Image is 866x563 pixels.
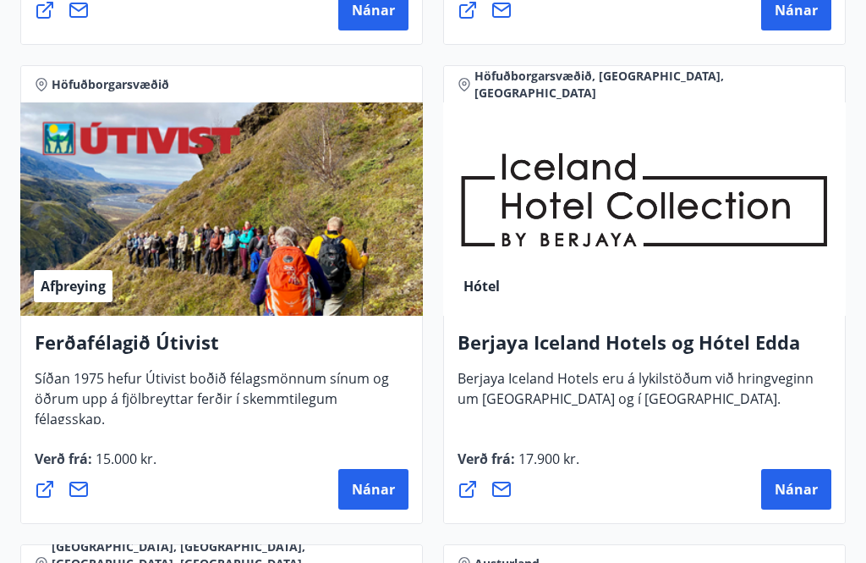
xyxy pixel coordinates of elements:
span: Nánar [775,480,818,499]
span: Höfuðborgarsvæðið, [GEOGRAPHIC_DATA], [GEOGRAPHIC_DATA] [474,68,831,102]
span: 17.900 kr. [515,450,579,468]
span: Verð frá : [458,450,579,482]
span: 15.000 kr. [92,450,156,468]
button: Nánar [761,469,831,510]
span: Síðan 1975 hefur Útivist boðið félagsmönnum sínum og öðrum upp á fjölbreyttar ferðir í skemmtileg... [35,369,389,442]
span: Nánar [775,1,818,19]
span: Afþreying [41,277,106,295]
span: Höfuðborgarsvæðið [52,76,169,93]
span: Hótel [463,277,500,295]
h4: Ferðafélagið Útivist [35,329,408,368]
span: Nánar [352,1,395,19]
h4: Berjaya Iceland Hotels og Hótel Edda [458,329,831,368]
button: Nánar [338,469,408,510]
span: Nánar [352,480,395,499]
span: Berjaya Iceland Hotels eru á lykilstöðum við hringveginn um [GEOGRAPHIC_DATA] og í [GEOGRAPHIC_DA... [458,369,814,422]
span: Verð frá : [35,450,156,482]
